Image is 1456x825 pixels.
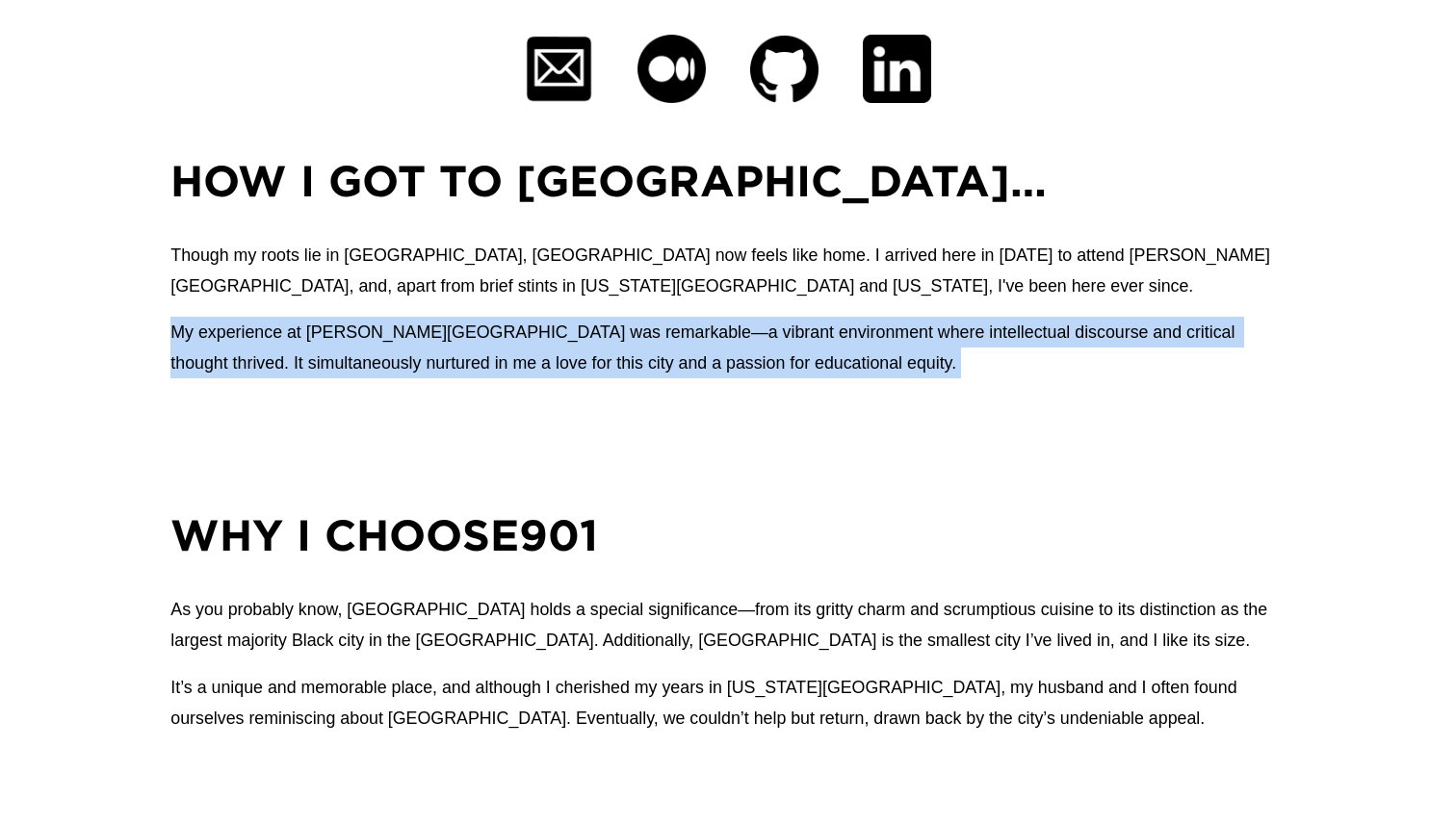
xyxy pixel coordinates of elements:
h2: Why I Choose901 [170,506,1285,563]
p: My experience at [PERSON_NAME][GEOGRAPHIC_DATA] was remarkable—a vibrant environment where intell... [170,317,1285,378]
h2: How I got to [GEOGRAPHIC_DATA]… [170,152,1285,209]
p: As you probably know, [GEOGRAPHIC_DATA] holds a special significance—from its gritty charm and sc... [170,594,1285,656]
p: Though my roots lie in [GEOGRAPHIC_DATA], [GEOGRAPHIC_DATA] now feels like home. I arrived here i... [170,240,1285,301]
p: It’s a unique and memorable place, and although I cherished my years in [US_STATE][GEOGRAPHIC_DAT... [170,672,1285,734]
